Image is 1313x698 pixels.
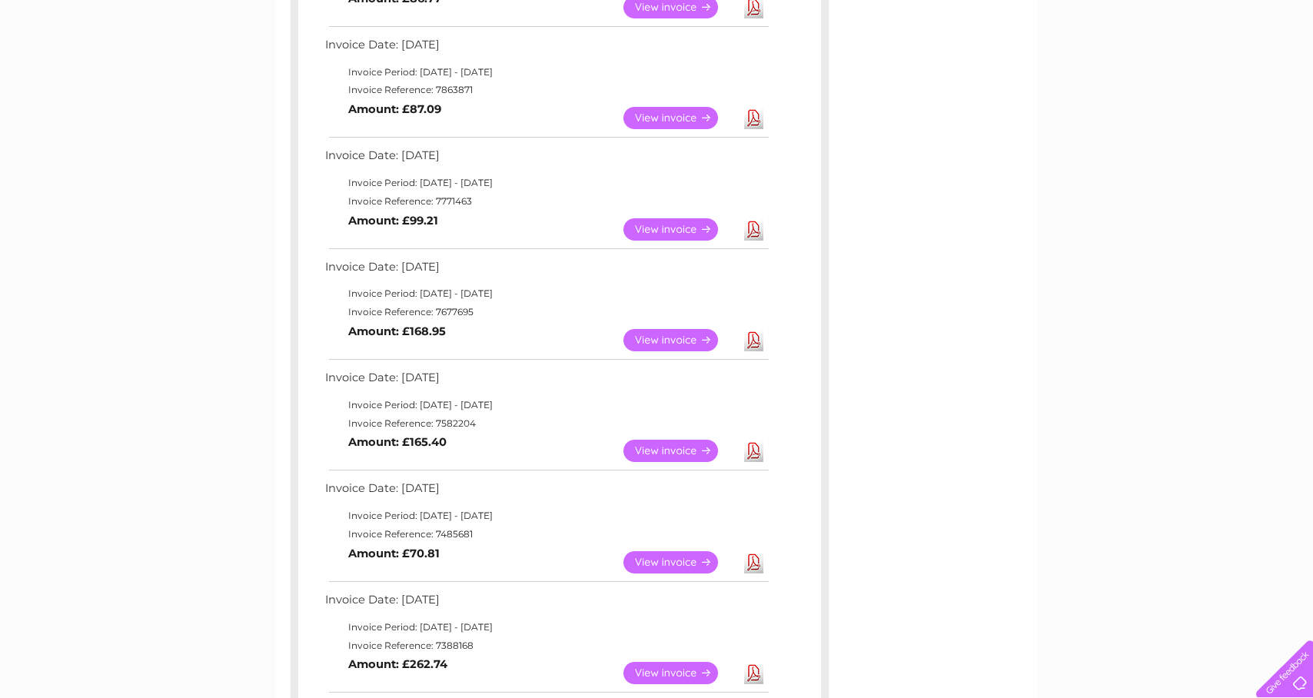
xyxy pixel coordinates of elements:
a: Download [744,551,763,573]
td: Invoice Date: [DATE] [321,478,771,507]
a: Contact [1211,65,1248,77]
b: Amount: £99.21 [348,214,438,228]
a: View [623,218,736,241]
a: View [623,551,736,573]
a: Log out [1262,65,1298,77]
div: Clear Business is a trading name of Verastar Limited (registered in [GEOGRAPHIC_DATA] No. 3667643... [294,8,1021,75]
td: Invoice Reference: 7863871 [321,81,771,99]
td: Invoice Period: [DATE] - [DATE] [321,284,771,303]
img: logo.png [46,40,125,87]
td: Invoice Date: [DATE] [321,145,771,174]
td: Invoice Reference: 7771463 [321,192,771,211]
b: Amount: £165.40 [348,435,447,449]
a: Download [744,662,763,684]
a: Download [744,107,763,129]
td: Invoice Period: [DATE] - [DATE] [321,396,771,414]
td: Invoice Date: [DATE] [321,35,771,63]
td: Invoice Period: [DATE] - [DATE] [321,618,771,637]
a: Blog [1179,65,1202,77]
td: Invoice Period: [DATE] - [DATE] [321,507,771,525]
td: Invoice Reference: 7582204 [321,414,771,433]
b: Amount: £70.81 [348,547,440,560]
b: Amount: £87.09 [348,102,441,116]
a: View [623,107,736,129]
td: Invoice Reference: 7388168 [321,637,771,655]
a: Download [744,329,763,351]
b: Amount: £262.74 [348,657,447,671]
td: Invoice Reference: 7677695 [321,303,771,321]
td: Invoice Reference: 7485681 [321,525,771,543]
td: Invoice Date: [DATE] [321,257,771,285]
a: View [623,329,736,351]
a: View [623,662,736,684]
a: Download [744,218,763,241]
a: Water [1042,65,1072,77]
a: Energy [1081,65,1115,77]
td: Invoice Date: [DATE] [321,590,771,618]
a: Telecoms [1124,65,1170,77]
a: View [623,440,736,462]
a: Download [744,440,763,462]
b: Amount: £168.95 [348,324,446,338]
a: 0333 014 3131 [1023,8,1129,27]
td: Invoice Period: [DATE] - [DATE] [321,63,771,81]
td: Invoice Date: [DATE] [321,367,771,396]
td: Invoice Period: [DATE] - [DATE] [321,174,771,192]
